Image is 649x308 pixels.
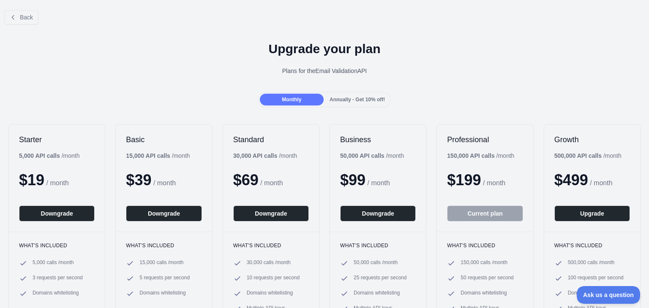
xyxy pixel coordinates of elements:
[447,152,494,159] b: 150,000 API calls
[340,135,416,145] h2: Business
[554,151,622,160] div: / month
[554,135,630,145] h2: Growth
[233,135,309,145] h2: Standard
[577,286,641,304] iframe: Toggle Customer Support
[233,152,278,159] b: 30,000 API calls
[233,151,297,160] div: / month
[447,135,523,145] h2: Professional
[340,151,404,160] div: / month
[554,152,602,159] b: 500,000 API calls
[340,152,384,159] b: 50,000 API calls
[447,151,514,160] div: / month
